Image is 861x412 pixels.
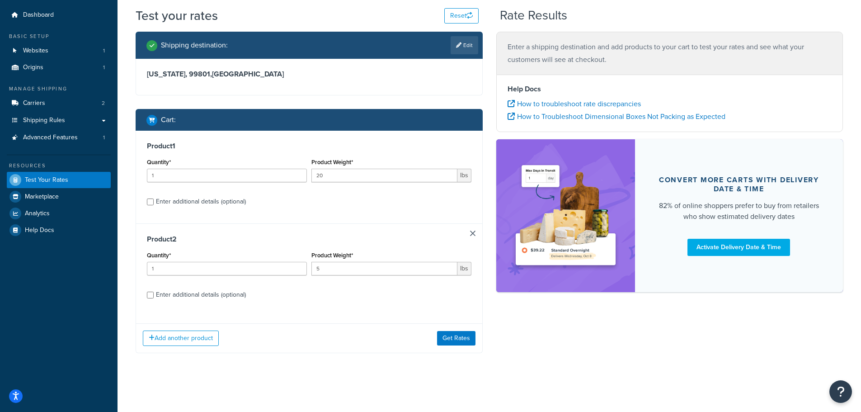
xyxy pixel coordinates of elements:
[7,95,111,112] a: Carriers2
[470,231,475,236] a: Remove Item
[7,59,111,76] li: Origins
[23,134,78,142] span: Advanced Features
[103,47,105,55] span: 1
[7,162,111,170] div: Resources
[103,134,105,142] span: 1
[687,239,790,256] a: Activate Delivery Date & Time
[103,64,105,71] span: 1
[23,117,65,124] span: Shipping Rules
[143,331,219,346] button: Add another product
[102,99,105,107] span: 2
[7,129,111,146] li: Advanced Features
[25,176,68,184] span: Test Your Rates
[7,33,111,40] div: Basic Setup
[311,169,457,182] input: 0.00
[147,199,154,205] input: Enter additional details (optional)
[7,59,111,76] a: Origins1
[7,7,111,24] a: Dashboard
[147,252,171,259] label: Quantity*
[508,84,832,95] h4: Help Docs
[23,11,54,19] span: Dashboard
[7,95,111,112] li: Carriers
[23,99,45,107] span: Carriers
[156,195,246,208] div: Enter additional details (optional)
[508,99,641,109] a: How to troubleshoot rate discrepancies
[147,159,171,166] label: Quantity*
[457,262,471,275] span: lbs
[7,205,111,222] a: Analytics
[136,7,218,24] h1: Test your rates
[7,222,111,238] a: Help Docs
[7,43,111,59] a: Websites1
[451,36,478,54] a: Edit
[510,153,621,279] img: feature-image-ddt-36eae7f7280da8017bfb280eaccd9c446f90b1fe08728e4019434db127062ab4.png
[23,64,43,71] span: Origins
[311,252,353,259] label: Product Weight*
[508,41,832,66] p: Enter a shipping destination and add products to your cart to test your rates and see what your c...
[161,41,228,49] h2: Shipping destination :
[147,169,307,182] input: 0.0
[444,8,479,24] button: Reset
[161,116,176,124] h2: Cart :
[25,210,50,218] span: Analytics
[311,159,353,166] label: Product Weight*
[147,142,471,151] h3: Product 1
[829,380,852,403] button: Open Resource Center
[147,262,307,275] input: 0.0
[7,172,111,188] a: Test Your Rates
[7,85,111,93] div: Manage Shipping
[147,235,471,244] h3: Product 2
[156,289,246,301] div: Enter additional details (optional)
[23,47,48,55] span: Websites
[25,193,59,201] span: Marketplace
[500,9,567,23] h2: Rate Results
[147,70,471,79] h3: [US_STATE], 99801 , [GEOGRAPHIC_DATA]
[7,43,111,59] li: Websites
[437,331,475,346] button: Get Rates
[311,262,457,275] input: 0.00
[7,129,111,146] a: Advanced Features1
[657,175,822,194] div: Convert more carts with delivery date & time
[457,169,471,182] span: lbs
[508,111,725,122] a: How to Troubleshoot Dimensional Boxes Not Packing as Expected
[7,189,111,205] a: Marketplace
[657,200,822,222] div: 82% of online shoppers prefer to buy from retailers who show estimated delivery dates
[147,292,154,298] input: Enter additional details (optional)
[7,112,111,129] a: Shipping Rules
[25,227,54,234] span: Help Docs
